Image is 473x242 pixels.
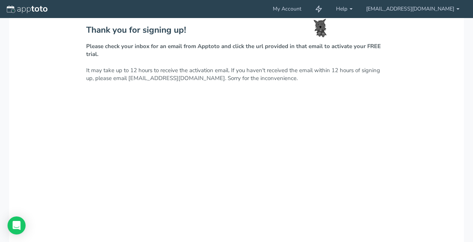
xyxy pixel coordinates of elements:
[86,26,387,35] h2: Thank you for signing up!
[86,42,381,58] strong: Please check your inbox for an email from Apptoto and click the url provided in that email to act...
[313,19,327,38] img: toto-small.png
[86,42,387,83] p: It may take up to 12 hours to receive the activation email. If you haven't received the email wit...
[7,6,47,13] img: logo-apptoto--white.svg
[8,216,26,234] div: Open Intercom Messenger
